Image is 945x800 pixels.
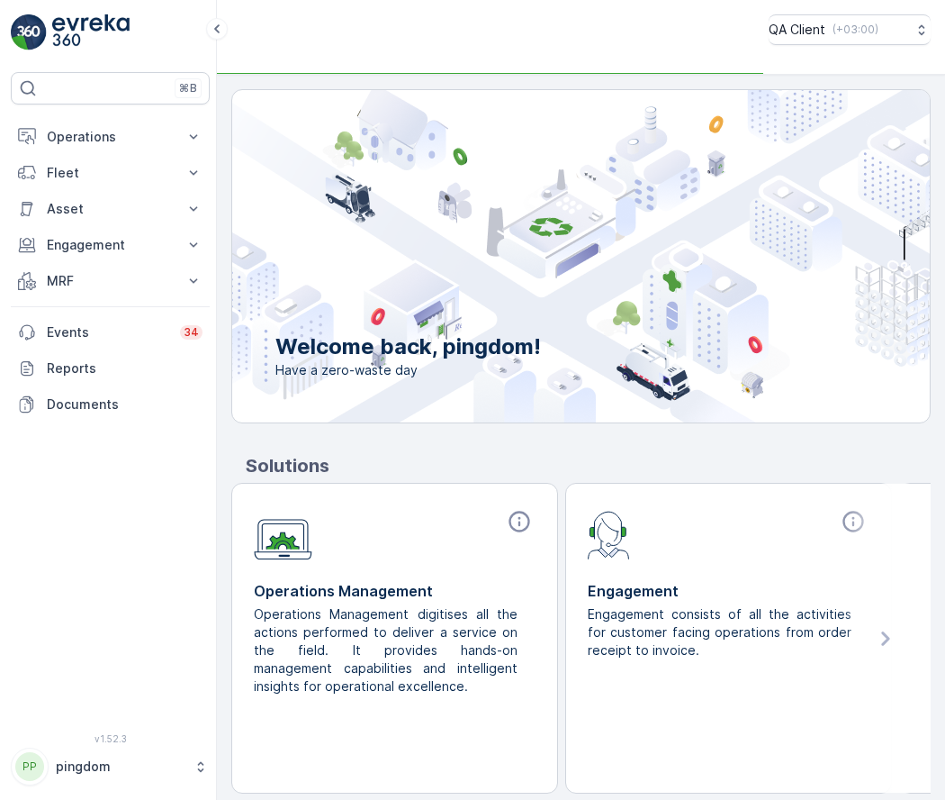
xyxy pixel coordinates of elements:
p: ⌘B [179,81,197,95]
a: Documents [11,386,210,423]
span: v 1.52.3 [11,733,210,744]
p: Documents [47,395,202,414]
p: pingdom [56,758,184,776]
p: Operations Management digitises all the actions performed to deliver a service on the field. It p... [254,605,521,695]
p: Engagement consists of all the activities for customer facing operations from order receipt to in... [588,605,855,659]
img: city illustration [151,90,930,423]
p: Operations Management [254,580,535,602]
p: Asset [47,200,174,218]
img: module-icon [588,509,630,559]
a: Reports [11,350,210,386]
p: Operations [47,128,174,146]
p: Events [47,323,169,341]
a: Events34 [11,314,210,350]
button: Fleet [11,155,210,191]
img: module-icon [254,509,312,560]
p: ( +03:00 ) [832,23,878,37]
p: Reports [47,359,202,377]
button: Operations [11,119,210,155]
div: PP [15,752,44,781]
p: Welcome back, pingdom! [275,332,541,361]
p: Engagement [47,236,174,254]
p: QA Client [769,21,825,39]
button: Asset [11,191,210,227]
button: MRF [11,263,210,299]
img: logo [11,14,47,50]
p: 34 [184,325,199,340]
img: logo_light-DOdMpM7g.png [52,14,130,50]
p: Engagement [588,580,869,602]
p: MRF [47,272,174,290]
button: Engagement [11,227,210,263]
button: PPpingdom [11,748,210,786]
span: Have a zero-waste day [275,361,541,379]
p: Fleet [47,164,174,182]
button: QA Client(+03:00) [769,14,931,45]
p: Solutions [246,452,931,479]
